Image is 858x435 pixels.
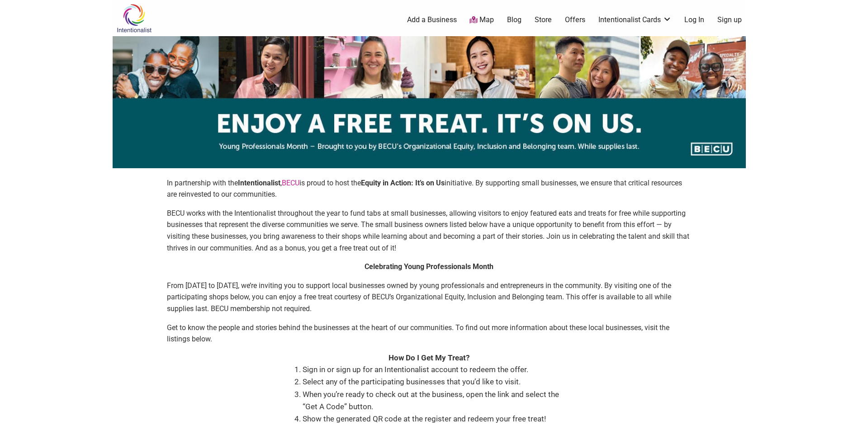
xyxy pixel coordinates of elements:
a: BECU [282,179,299,187]
p: BECU works with the Intentionalist throughout the year to fund tabs at small businesses, allowing... [167,208,692,254]
a: Intentionalist Cards [598,15,672,25]
p: In partnership with the , is proud to host the initiative. By supporting small businesses, we ens... [167,177,692,200]
li: Sign in or sign up for an Intentionalist account to redeem the offer. [303,364,565,376]
img: Intentionalist [113,4,156,33]
a: Add a Business [407,15,457,25]
strong: How Do I Get My Treat? [389,353,469,362]
a: Log In [684,15,704,25]
li: When you’re ready to check out at the business, open the link and select the “Get A Code” button. [303,388,565,413]
a: Sign up [717,15,742,25]
a: Blog [507,15,521,25]
strong: Equity in Action: It’s on Us [361,179,445,187]
strong: Intentionalist [238,179,280,187]
a: Store [535,15,552,25]
a: Offers [565,15,585,25]
li: Show the generated QR code at the register and redeem your free treat! [303,413,565,425]
p: From [DATE] to [DATE], we’re inviting you to support local businesses owned by young professional... [167,280,692,315]
li: Select any of the participating businesses that you’d like to visit. [303,376,565,388]
img: sponsor logo [113,36,746,168]
strong: Celebrating Young Professionals Month [365,262,493,271]
p: Get to know the people and stories behind the businesses at the heart of our communities. To find... [167,322,692,345]
a: Map [469,15,494,25]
